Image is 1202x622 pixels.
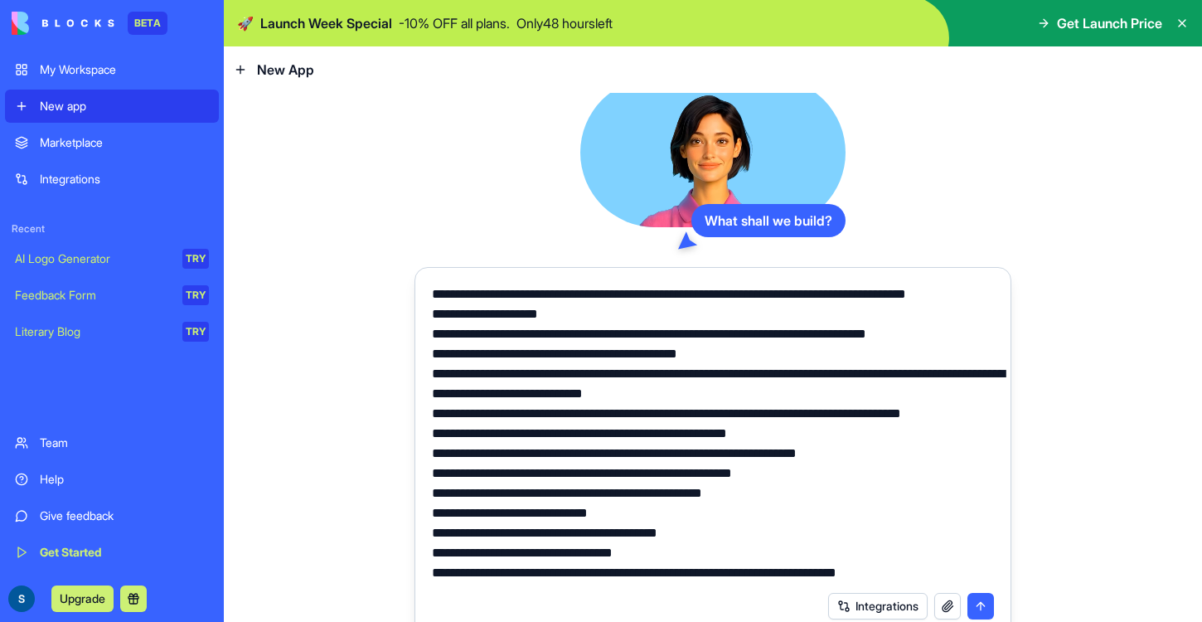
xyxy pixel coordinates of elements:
[40,508,209,524] div: Give feedback
[182,249,209,269] div: TRY
[15,287,171,304] div: Feedback Form
[1057,13,1162,33] span: Get Launch Price
[40,134,209,151] div: Marketplace
[691,204,846,237] div: What shall we build?
[12,12,114,35] img: logo
[5,426,219,459] a: Team
[15,323,171,340] div: Literary Blog
[5,279,219,312] a: Feedback FormTRY
[8,586,35,612] img: ACg8ocIRU3ZdMsWWVIBniPtpdSrXxAVgHnEl1rU7A3MUTxPmcTHLGQ=s96-c
[5,126,219,159] a: Marketplace
[257,60,314,80] span: New App
[828,593,928,620] button: Integrations
[260,13,392,33] span: Launch Week Special
[15,250,171,267] div: AI Logo Generator
[40,471,209,488] div: Help
[399,13,510,33] p: - 10 % OFF all plans.
[5,222,219,236] span: Recent
[40,171,209,187] div: Integrations
[182,322,209,342] div: TRY
[5,499,219,532] a: Give feedback
[516,13,613,33] p: Only 48 hours left
[51,590,114,606] a: Upgrade
[5,90,219,123] a: New app
[40,61,209,78] div: My Workspace
[5,536,219,569] a: Get Started
[5,53,219,86] a: My Workspace
[182,285,209,305] div: TRY
[40,435,209,451] div: Team
[40,98,209,114] div: New app
[51,586,114,612] button: Upgrade
[5,163,219,196] a: Integrations
[5,315,219,348] a: Literary BlogTRY
[128,12,167,35] div: BETA
[5,242,219,275] a: AI Logo GeneratorTRY
[12,12,167,35] a: BETA
[40,544,209,561] div: Get Started
[5,463,219,496] a: Help
[237,13,254,33] span: 🚀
